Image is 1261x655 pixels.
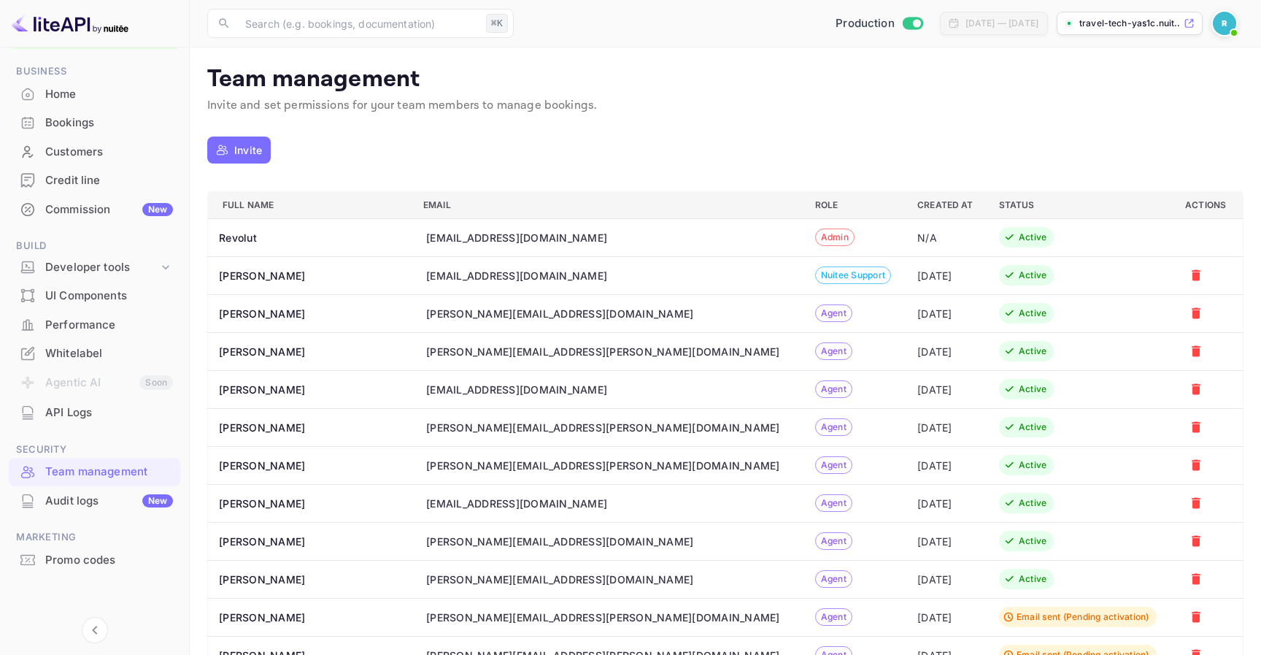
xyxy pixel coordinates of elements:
[426,268,607,283] div: [EMAIL_ADDRESS][DOMAIN_NAME]
[9,546,180,575] div: Promo codes
[816,345,852,358] span: Agent
[9,311,180,340] div: Performance
[426,344,780,359] div: [PERSON_NAME][EMAIL_ADDRESS][PERSON_NAME][DOMAIN_NAME]
[142,494,173,507] div: New
[9,80,180,107] a: Home
[816,307,852,320] span: Agent
[830,15,928,32] div: Switch to Sandbox mode
[426,572,693,587] div: [PERSON_NAME][EMAIL_ADDRESS][DOMAIN_NAME]
[917,610,976,625] div: [DATE]
[45,317,173,334] div: Performance
[45,144,173,161] div: Customers
[1019,307,1047,320] div: Active
[816,421,852,434] span: Agent
[1019,421,1047,434] div: Active
[45,464,173,480] div: Team management
[816,383,852,396] span: Agent
[426,458,780,473] div: [PERSON_NAME][EMAIL_ADDRESS][PERSON_NAME][DOMAIN_NAME]
[426,610,780,625] div: [PERSON_NAME][EMAIL_ADDRESS][PERSON_NAME][DOMAIN_NAME]
[9,138,180,166] div: Customers
[9,282,180,309] a: UI Components
[917,420,976,435] div: [DATE]
[45,345,173,362] div: Whitelabel
[1017,610,1149,624] div: Email sent (Pending activation)
[917,344,976,359] div: [DATE]
[1019,269,1047,282] div: Active
[234,142,262,158] p: Invite
[9,399,180,427] div: API Logs
[987,191,1173,218] th: Status
[816,535,852,548] span: Agent
[9,138,180,165] a: Customers
[9,282,180,310] div: UI Components
[426,496,607,511] div: [EMAIL_ADDRESS][DOMAIN_NAME]
[426,382,607,397] div: [EMAIL_ADDRESS][DOMAIN_NAME]
[9,487,180,516] div: Audit logsNew
[816,497,852,510] span: Agent
[426,420,780,435] div: [PERSON_NAME][EMAIL_ADDRESS][PERSON_NAME][DOMAIN_NAME]
[1019,497,1047,510] div: Active
[9,80,180,109] div: Home
[9,487,180,514] a: Audit logsNew
[1019,231,1047,244] div: Active
[208,370,412,408] th: [PERSON_NAME]
[1019,572,1047,586] div: Active
[9,196,180,224] div: CommissionNew
[9,340,180,368] div: Whitelabel
[45,288,173,304] div: UI Components
[426,534,693,549] div: [PERSON_NAME][EMAIL_ADDRESS][DOMAIN_NAME]
[9,255,180,280] div: Developer tools
[208,598,412,636] th: [PERSON_NAME]
[1019,535,1047,548] div: Active
[836,15,895,32] span: Production
[45,202,173,218] div: Commission
[45,259,158,276] div: Developer tools
[917,268,976,283] div: [DATE]
[9,109,180,136] a: Bookings
[45,405,173,421] div: API Logs
[917,382,976,397] div: [DATE]
[208,522,412,560] th: [PERSON_NAME]
[1213,12,1236,35] img: Revolut
[207,65,1243,94] p: Team management
[803,191,906,218] th: Role
[917,534,976,549] div: [DATE]
[917,496,976,511] div: [DATE]
[1019,459,1047,472] div: Active
[906,191,987,218] th: Created At
[1019,345,1047,358] div: Active
[208,484,412,522] th: [PERSON_NAME]
[9,399,180,426] a: API Logs
[426,306,693,321] div: [PERSON_NAME][EMAIL_ADDRESS][DOMAIN_NAME]
[142,203,173,216] div: New
[1173,191,1243,218] th: Actions
[45,115,173,131] div: Bookings
[208,446,412,484] th: [PERSON_NAME]
[426,230,607,245] div: [EMAIL_ADDRESS][DOMAIN_NAME]
[9,458,180,486] div: Team management
[208,256,412,294] th: [PERSON_NAME]
[9,311,180,338] a: Performance
[9,238,180,254] span: Build
[1079,17,1181,30] p: travel-tech-yas1c.nuit...
[208,218,412,256] th: Revolut
[965,17,1038,30] div: [DATE] — [DATE]
[12,12,128,35] img: LiteAPI logo
[9,458,180,485] a: Team management
[207,97,1243,115] p: Invite and set permissions for your team members to manage bookings.
[816,459,852,472] span: Agent
[45,493,173,510] div: Audit logs
[9,546,180,573] a: Promo codes
[917,306,976,321] div: [DATE]
[816,610,852,624] span: Agent
[9,340,180,367] a: Whitelabel
[412,191,803,218] th: Email
[82,617,108,643] button: Collapse navigation
[917,458,976,473] div: [DATE]
[917,230,976,245] div: N/A
[45,86,173,103] div: Home
[9,64,180,80] span: Business
[9,442,180,458] span: Security
[9,109,180,137] div: Bookings
[486,14,508,33] div: ⌘K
